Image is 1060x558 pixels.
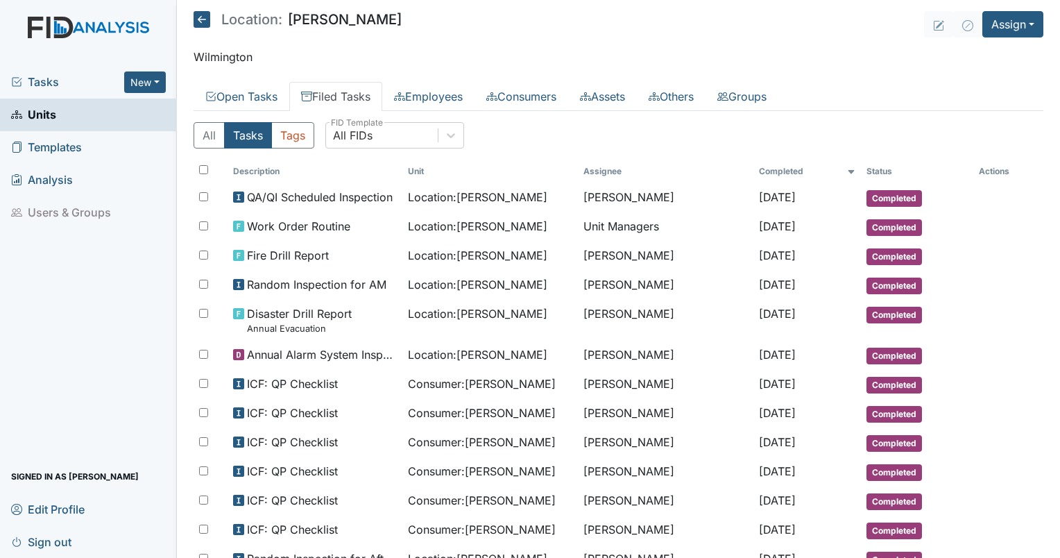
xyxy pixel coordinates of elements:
span: ICF: QP Checklist [247,375,338,392]
span: Location : [PERSON_NAME] [408,346,547,363]
a: Groups [706,82,778,111]
button: Tasks [224,122,272,149]
span: Completed [866,190,922,207]
span: Location: [221,12,282,26]
td: [PERSON_NAME] [578,487,753,516]
th: Actions [973,160,1043,183]
span: ICF: QP Checklist [247,492,338,509]
th: Toggle SortBy [228,160,403,183]
button: All [194,122,225,149]
span: Work Order Routine [247,218,350,235]
span: [DATE] [759,493,796,507]
span: Units [11,104,56,126]
span: Disaster Drill Report Annual Evacuation [247,305,352,335]
span: Completed [866,464,922,481]
span: QA/QI Scheduled Inspection [247,189,393,205]
a: Open Tasks [194,82,289,111]
span: Annual Alarm System Inspection [247,346,397,363]
span: ICF: QP Checklist [247,521,338,538]
span: Completed [866,307,922,323]
span: [DATE] [759,377,796,391]
a: Consumers [475,82,568,111]
span: ICF: QP Checklist [247,405,338,421]
a: Employees [382,82,475,111]
button: Tags [271,122,314,149]
span: Consumer : [PERSON_NAME] [408,521,556,538]
span: Consumer : [PERSON_NAME] [408,463,556,480]
span: [DATE] [759,190,796,204]
span: [DATE] [759,435,796,449]
span: Location : [PERSON_NAME] [408,189,547,205]
span: [DATE] [759,248,796,262]
p: Wilmington [194,49,1043,65]
td: [PERSON_NAME] [578,457,753,487]
th: Toggle SortBy [402,160,578,183]
td: [PERSON_NAME] [578,242,753,271]
span: [DATE] [759,406,796,420]
a: Assets [568,82,637,111]
div: Type filter [194,122,314,149]
span: Completed [866,219,922,236]
span: Completed [866,377,922,394]
span: [DATE] [759,219,796,233]
span: Completed [866,248,922,265]
span: Location : [PERSON_NAME] [408,218,547,235]
span: Location : [PERSON_NAME] [408,276,547,293]
small: Annual Evacuation [247,322,352,335]
td: [PERSON_NAME] [578,428,753,457]
span: [DATE] [759,464,796,478]
td: [PERSON_NAME] [578,271,753,300]
span: Edit Profile [11,498,85,520]
span: Completed [866,435,922,452]
button: New [124,71,166,93]
span: Location : [PERSON_NAME] [408,247,547,264]
button: Assign [982,11,1043,37]
span: Completed [866,278,922,294]
span: ICF: QP Checklist [247,463,338,480]
td: [PERSON_NAME] [578,300,753,341]
h5: [PERSON_NAME] [194,11,402,28]
span: [DATE] [759,523,796,536]
a: Tasks [11,74,124,90]
span: Consumer : [PERSON_NAME] [408,434,556,450]
td: [PERSON_NAME] [578,341,753,370]
span: [DATE] [759,348,796,362]
span: Consumer : [PERSON_NAME] [408,492,556,509]
span: Completed [866,348,922,364]
span: Completed [866,406,922,423]
span: [DATE] [759,278,796,291]
span: Location : [PERSON_NAME] [408,305,547,322]
td: [PERSON_NAME] [578,399,753,428]
div: All FIDs [333,127,373,144]
td: [PERSON_NAME] [578,516,753,545]
td: [PERSON_NAME] [578,183,753,212]
input: Toggle All Rows Selected [199,165,208,174]
span: ICF: QP Checklist [247,434,338,450]
span: Sign out [11,531,71,552]
th: Assignee [578,160,753,183]
a: Filed Tasks [289,82,382,111]
span: Consumer : [PERSON_NAME] [408,405,556,421]
span: Signed in as [PERSON_NAME] [11,466,139,487]
a: Others [637,82,706,111]
span: Completed [866,493,922,510]
span: [DATE] [759,307,796,321]
span: Consumer : [PERSON_NAME] [408,375,556,392]
span: Analysis [11,169,73,191]
td: Unit Managers [578,212,753,242]
span: Fire Drill Report [247,247,329,264]
th: Toggle SortBy [861,160,973,183]
span: Templates [11,137,82,158]
td: [PERSON_NAME] [578,370,753,399]
span: Completed [866,523,922,539]
span: Random Inspection for AM [247,276,386,293]
th: Toggle SortBy [753,160,861,183]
